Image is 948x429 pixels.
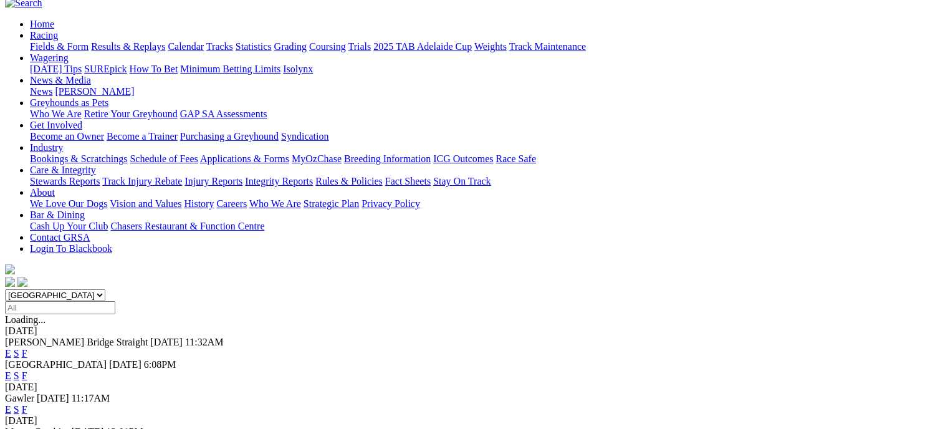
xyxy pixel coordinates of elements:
[509,41,586,52] a: Track Maintenance
[150,337,183,347] span: [DATE]
[30,198,107,209] a: We Love Our Dogs
[72,393,110,403] span: 11:17AM
[245,176,313,186] a: Integrity Reports
[5,337,148,347] span: [PERSON_NAME] Bridge Straight
[107,131,178,142] a: Become a Trainer
[55,86,134,97] a: [PERSON_NAME]
[14,348,19,359] a: S
[315,176,383,186] a: Rules & Policies
[30,75,91,85] a: News & Media
[30,176,943,187] div: Care & Integrity
[30,176,100,186] a: Stewards Reports
[5,382,943,393] div: [DATE]
[5,325,943,337] div: [DATE]
[30,131,943,142] div: Get Involved
[30,52,69,63] a: Wagering
[102,176,182,186] a: Track Injury Rebate
[22,370,27,381] a: F
[361,198,420,209] a: Privacy Policy
[30,30,58,41] a: Racing
[30,198,943,210] div: About
[17,277,27,287] img: twitter.svg
[30,41,943,52] div: Racing
[109,359,141,370] span: [DATE]
[496,153,535,164] a: Race Safe
[5,370,11,381] a: E
[30,232,90,243] a: Contact GRSA
[30,243,112,254] a: Login To Blackbook
[110,198,181,209] a: Vision and Values
[30,131,104,142] a: Become an Owner
[5,264,15,274] img: logo-grsa-white.png
[168,41,204,52] a: Calendar
[30,120,82,130] a: Get Involved
[22,348,27,359] a: F
[30,97,108,108] a: Greyhounds as Pets
[385,176,431,186] a: Fact Sheets
[184,176,242,186] a: Injury Reports
[30,221,108,231] a: Cash Up Your Club
[180,131,279,142] a: Purchasing a Greyhound
[14,370,19,381] a: S
[14,404,19,415] a: S
[348,41,371,52] a: Trials
[180,108,267,119] a: GAP SA Assessments
[37,393,69,403] span: [DATE]
[130,153,198,164] a: Schedule of Fees
[30,153,127,164] a: Bookings & Scratchings
[304,198,359,209] a: Strategic Plan
[30,41,89,52] a: Fields & Form
[206,41,233,52] a: Tracks
[5,348,11,359] a: E
[22,404,27,415] a: F
[474,41,507,52] a: Weights
[236,41,272,52] a: Statistics
[292,153,342,164] a: MyOzChase
[184,198,214,209] a: History
[344,153,431,164] a: Breeding Information
[5,314,45,325] span: Loading...
[30,86,52,97] a: News
[130,64,178,74] a: How To Bet
[110,221,264,231] a: Chasers Restaurant & Function Centre
[200,153,289,164] a: Applications & Forms
[91,41,165,52] a: Results & Replays
[30,108,82,119] a: Who We Are
[30,221,943,232] div: Bar & Dining
[281,131,328,142] a: Syndication
[274,41,307,52] a: Grading
[30,153,943,165] div: Industry
[30,165,96,175] a: Care & Integrity
[180,64,280,74] a: Minimum Betting Limits
[5,301,115,314] input: Select date
[30,64,943,75] div: Wagering
[30,19,54,29] a: Home
[30,142,63,153] a: Industry
[433,176,491,186] a: Stay On Track
[30,64,82,74] a: [DATE] Tips
[144,359,176,370] span: 6:08PM
[5,277,15,287] img: facebook.svg
[249,198,301,209] a: Who We Are
[5,393,34,403] span: Gawler
[5,415,943,427] div: [DATE]
[84,108,178,119] a: Retire Your Greyhound
[30,210,85,220] a: Bar & Dining
[283,64,313,74] a: Isolynx
[216,198,247,209] a: Careers
[5,404,11,415] a: E
[30,86,943,97] div: News & Media
[433,153,493,164] a: ICG Outcomes
[5,359,107,370] span: [GEOGRAPHIC_DATA]
[309,41,346,52] a: Coursing
[30,187,55,198] a: About
[185,337,224,347] span: 11:32AM
[373,41,472,52] a: 2025 TAB Adelaide Cup
[30,108,943,120] div: Greyhounds as Pets
[84,64,127,74] a: SUREpick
